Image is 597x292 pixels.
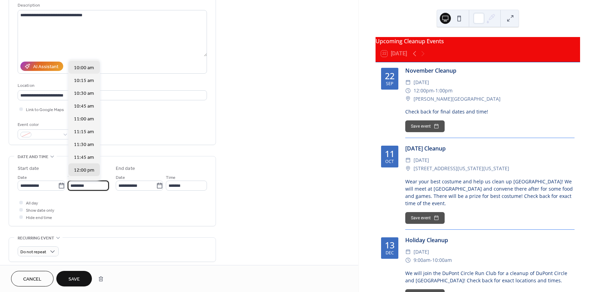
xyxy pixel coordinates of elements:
[68,174,77,181] span: Time
[414,164,509,173] span: [STREET_ADDRESS][US_STATE][US_STATE]
[74,128,94,136] span: 11:15 am
[74,116,94,123] span: 11:00 am
[166,174,176,181] span: Time
[414,248,429,256] span: [DATE]
[18,153,48,161] span: Date and time
[18,235,54,242] span: Recurring event
[430,256,432,264] span: -
[74,167,94,174] span: 12:00 pm
[18,174,27,181] span: Date
[26,200,38,207] span: All day
[405,156,411,164] div: ​
[405,248,411,256] div: ​
[376,37,580,45] div: Upcoming Cleanup Events
[74,77,94,84] span: 10:15 am
[405,86,411,95] div: ​
[385,149,395,158] div: 11
[405,164,411,173] div: ​
[20,248,46,256] span: Do not repeat
[74,154,94,161] span: 11:45 am
[405,212,445,224] button: Save event
[405,178,575,207] div: Wear your best costume and help us clean up [GEOGRAPHIC_DATA]! We will meet at [GEOGRAPHIC_DATA] ...
[56,271,92,286] button: Save
[405,108,575,115] div: Check back for final dates and time!
[18,165,39,172] div: Start date
[414,156,429,164] span: [DATE]
[414,86,434,95] span: 12:00pm
[385,159,394,164] div: Oct
[414,95,501,103] span: [PERSON_NAME][GEOGRAPHIC_DATA]
[116,174,125,181] span: Date
[74,103,94,110] span: 10:45 am
[385,72,395,80] div: 22
[11,271,54,286] button: Cancel
[74,180,94,187] span: 12:15 pm
[405,270,575,284] div: We will join the DuPont Circle Run Club for a cleanup of DuPont Circle and [GEOGRAPHIC_DATA]! Che...
[20,62,63,71] button: AI Assistant
[18,2,206,9] div: Description
[18,121,69,128] div: Event color
[405,78,411,86] div: ​
[26,207,54,214] span: Show date only
[405,66,575,75] div: November Cleanup
[116,165,135,172] div: End date
[74,64,94,72] span: 10:00 am
[18,82,206,89] div: Location
[26,106,64,113] span: Link to Google Maps
[23,276,41,283] span: Cancel
[405,236,575,244] div: Holiday Cleanup
[435,86,453,95] span: 1:00pm
[386,82,394,86] div: Sep
[414,78,429,86] span: [DATE]
[405,256,411,264] div: ​
[434,86,435,95] span: -
[26,214,52,221] span: Hide end time
[432,256,452,264] span: 10:00am
[74,90,94,97] span: 10:30 am
[33,63,58,71] div: AI Assistant
[414,256,430,264] span: 9:00am
[405,95,411,103] div: ​
[68,276,80,283] span: Save
[385,241,395,249] div: 13
[74,141,94,148] span: 11:30 am
[386,251,394,255] div: Dec
[405,120,445,132] button: Save event
[405,144,575,153] div: [DATE] Cleanup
